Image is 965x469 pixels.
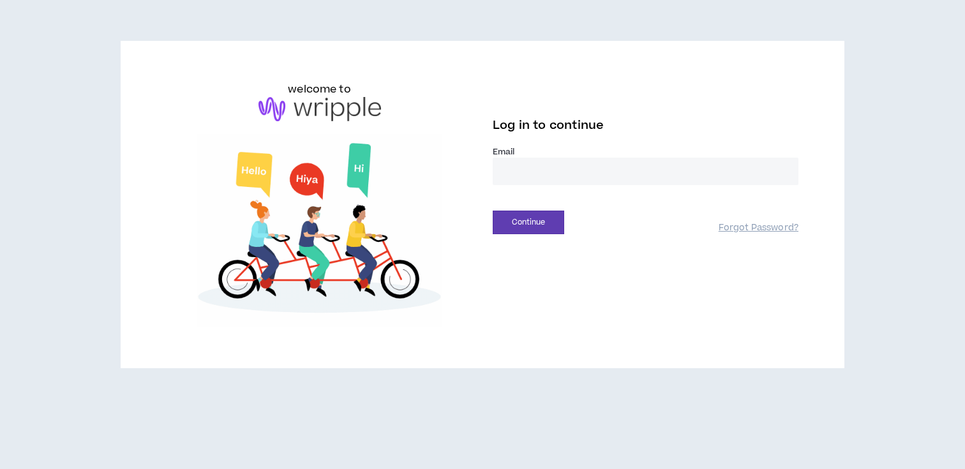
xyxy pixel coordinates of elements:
h6: welcome to [288,82,351,97]
img: Welcome to Wripple [167,134,472,327]
a: Forgot Password? [719,222,798,234]
label: Email [493,146,798,158]
img: logo-brand.png [258,97,381,121]
span: Log in to continue [493,117,604,133]
button: Continue [493,211,564,234]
